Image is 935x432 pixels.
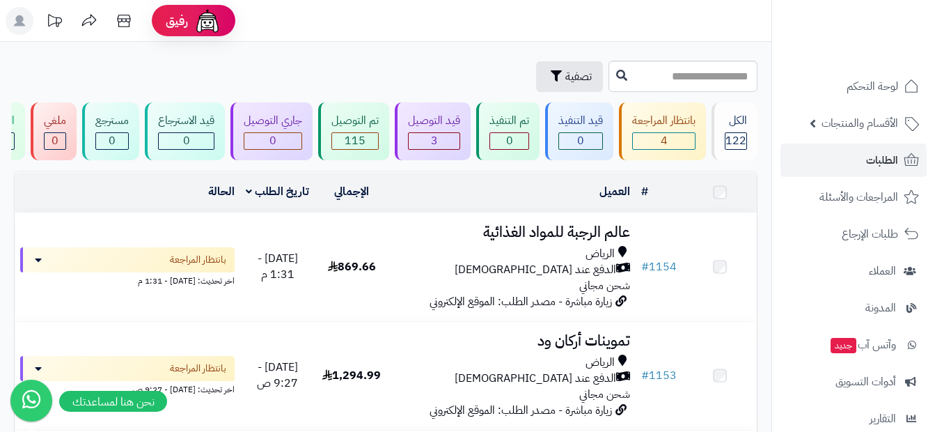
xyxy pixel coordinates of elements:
[829,335,896,355] span: وآتس آب
[641,259,677,275] a: #1154
[542,102,616,160] a: قيد التنفيذ 0
[430,293,612,310] span: زيارة مباشرة - مصدر الطلب: الموقع الإلكتروني
[455,371,616,387] span: الدفع عند [DEMOGRAPHIC_DATA]
[473,102,542,160] a: تم التنفيذ 0
[392,102,473,160] a: قيد التوصيل 3
[559,133,602,149] div: 0
[819,187,898,207] span: المراجعات والأسئلة
[558,113,603,129] div: قيد التنفيذ
[831,338,856,353] span: جديد
[334,183,369,200] a: الإجمالي
[840,39,922,68] img: logo-2.png
[257,359,298,392] span: [DATE] - 9:27 ص
[142,102,228,160] a: قيد الاسترجاع 0
[847,77,898,96] span: لوحة التحكم
[455,262,616,278] span: الدفع عند [DEMOGRAPHIC_DATA]
[780,144,927,177] a: الطلبات
[269,132,276,149] span: 0
[709,102,760,160] a: الكل122
[616,102,709,160] a: بانتظار المراجعة 4
[431,132,438,149] span: 3
[489,113,529,129] div: تم التنفيذ
[20,381,235,396] div: اخر تحديث: [DATE] - 9:27 ص
[536,61,603,92] button: تصفية
[586,355,615,371] span: الرياض
[490,133,528,149] div: 0
[244,113,302,129] div: جاري التوصيل
[345,132,366,149] span: 115
[158,113,214,129] div: قيد الاسترجاع
[96,133,128,149] div: 0
[842,224,898,244] span: طلبات الإرجاع
[577,132,584,149] span: 0
[109,132,116,149] span: 0
[632,113,696,129] div: بانتظار المراجعة
[331,113,379,129] div: تم التوصيل
[315,102,392,160] a: تم التوصيل 115
[409,133,459,149] div: 3
[79,102,142,160] a: مسترجع 0
[866,151,898,170] span: الطلبات
[599,183,630,200] a: العميل
[725,113,747,129] div: الكل
[44,113,66,129] div: ملغي
[258,250,298,283] span: [DATE] - 1:31 م
[565,68,592,85] span: تصفية
[183,132,190,149] span: 0
[835,372,896,392] span: أدوات التسويق
[394,333,630,349] h3: تموينات أركان ود
[579,386,630,403] span: شحن مجاني
[870,409,896,429] span: التقارير
[641,259,649,275] span: #
[194,7,221,35] img: ai-face.png
[430,402,612,419] span: زيارة مباشرة - مصدر الطلب: الموقع الإلكتروني
[725,132,746,149] span: 122
[869,261,896,281] span: العملاء
[641,367,677,384] a: #1153
[780,328,927,362] a: وآتس آبجديد
[20,272,235,287] div: اخر تحديث: [DATE] - 1:31 م
[52,132,58,149] span: 0
[328,259,376,275] span: 869.66
[579,277,630,294] span: شحن مجاني
[332,133,378,149] div: 115
[780,254,927,288] a: العملاء
[28,102,79,160] a: ملغي 0
[661,132,668,149] span: 4
[322,367,381,384] span: 1,294.99
[246,183,309,200] a: تاريخ الطلب
[822,114,898,133] span: الأقسام والمنتجات
[506,132,513,149] span: 0
[166,13,188,29] span: رفيق
[641,183,648,200] a: #
[633,133,695,149] div: 4
[95,113,129,129] div: مسترجع
[170,362,226,376] span: بانتظار المراجعة
[780,217,927,251] a: طلبات الإرجاع
[45,133,65,149] div: 0
[780,291,927,325] a: المدونة
[865,298,896,318] span: المدونة
[37,7,72,38] a: تحديثات المنصة
[586,246,615,262] span: الرياض
[228,102,315,160] a: جاري التوصيل 0
[780,70,927,103] a: لوحة التحكم
[208,183,235,200] a: الحالة
[408,113,460,129] div: قيد التوصيل
[641,367,649,384] span: #
[780,180,927,214] a: المراجعات والأسئلة
[159,133,214,149] div: 0
[394,224,630,240] h3: عالم الرجبة للمواد الغذائية
[170,253,226,267] span: بانتظار المراجعة
[244,133,301,149] div: 0
[780,365,927,399] a: أدوات التسويق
